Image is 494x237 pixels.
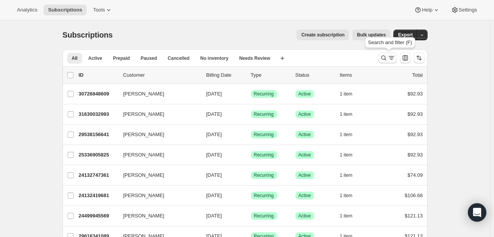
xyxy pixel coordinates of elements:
span: [PERSON_NAME] [123,131,164,138]
div: 31630032993[PERSON_NAME][DATE]SuccessRecurringSuccessActive1 item$92.93 [79,109,423,120]
button: Analytics [12,5,42,15]
span: [DATE] [206,213,222,219]
span: [PERSON_NAME] [123,110,164,118]
button: [PERSON_NAME] [119,108,196,120]
span: Active [298,172,311,178]
span: Cancelled [168,55,190,61]
button: 1 item [340,150,361,160]
div: 24132747361[PERSON_NAME][DATE]SuccessRecurringSuccessActive1 item$74.09 [79,170,423,181]
span: Create subscription [301,32,345,38]
span: $121.13 [405,213,423,219]
button: Settings [446,5,482,15]
span: [DATE] [206,132,222,137]
span: Recurring [254,152,274,158]
span: [DATE] [206,91,222,97]
span: Active [298,111,311,117]
span: Active [298,213,311,219]
span: Needs Review [239,55,270,61]
button: Help [409,5,444,15]
span: Tools [93,7,105,13]
p: 31630032993 [79,110,117,118]
span: Prepaid [113,55,130,61]
span: Recurring [254,111,274,117]
span: 1 item [340,132,353,138]
span: 1 item [340,172,353,178]
span: 1 item [340,193,353,199]
button: [PERSON_NAME] [119,169,196,181]
span: 1 item [340,152,353,158]
span: Recurring [254,213,274,219]
button: Export [393,30,417,40]
div: 30726848609[PERSON_NAME][DATE]SuccessRecurringSuccessActive1 item$92.93 [79,89,423,99]
p: Total [412,71,423,79]
div: Items [340,71,378,79]
div: IDCustomerBilling DateTypeStatusItemsTotal [79,71,423,79]
span: 1 item [340,91,353,97]
button: 1 item [340,89,361,99]
p: 24132747361 [79,171,117,179]
p: 29538156641 [79,131,117,138]
div: 24499945569[PERSON_NAME][DATE]SuccessRecurringSuccessActive1 item$121.13 [79,211,423,221]
button: [PERSON_NAME] [119,149,196,161]
button: [PERSON_NAME] [119,88,196,100]
button: [PERSON_NAME] [119,210,196,222]
span: $92.93 [408,132,423,137]
button: Bulk updates [352,30,390,40]
button: 1 item [340,211,361,221]
span: Recurring [254,193,274,199]
span: Settings [459,7,477,13]
button: Sort the results [414,53,424,63]
div: 29538156641[PERSON_NAME][DATE]SuccessRecurringSuccessActive1 item$92.93 [79,129,423,140]
button: Search and filter results [378,53,397,63]
span: All [72,55,78,61]
span: Active [298,132,311,138]
p: 24132419681 [79,192,117,199]
span: $106.68 [405,193,423,198]
div: 24132419681[PERSON_NAME][DATE]SuccessRecurringSuccessActive1 item$106.68 [79,190,423,201]
span: Export [398,32,413,38]
button: [PERSON_NAME] [119,189,196,202]
span: Recurring [254,91,274,97]
span: Subscriptions [63,31,113,39]
p: Status [295,71,334,79]
button: 1 item [340,190,361,201]
p: 30726848609 [79,90,117,98]
span: 1 item [340,213,353,219]
div: 25336905825[PERSON_NAME][DATE]SuccessRecurringSuccessActive1 item$92.93 [79,150,423,160]
div: Type [251,71,289,79]
p: 25336905825 [79,151,117,159]
span: [PERSON_NAME] [123,171,164,179]
span: No inventory [200,55,228,61]
span: Active [298,152,311,158]
span: Recurring [254,132,274,138]
span: [DATE] [206,172,222,178]
span: Active [298,91,311,97]
span: Subscriptions [48,7,82,13]
span: [PERSON_NAME] [123,212,164,220]
button: Create subscription [297,30,349,40]
span: Help [422,7,432,13]
span: $92.93 [408,152,423,158]
span: Active [298,193,311,199]
p: 24499945569 [79,212,117,220]
span: [DATE] [206,193,222,198]
span: 1 item [340,111,353,117]
button: Tools [88,5,117,15]
span: $92.93 [408,111,423,117]
button: Customize table column order and visibility [400,53,411,63]
span: [DATE] [206,152,222,158]
button: Subscriptions [43,5,87,15]
p: Customer [123,71,200,79]
span: Recurring [254,172,274,178]
div: Open Intercom Messenger [468,203,486,222]
span: Paused [141,55,157,61]
span: [PERSON_NAME] [123,151,164,159]
span: [PERSON_NAME] [123,90,164,98]
button: [PERSON_NAME] [119,128,196,141]
span: Bulk updates [357,32,386,38]
span: $92.93 [408,91,423,97]
span: $74.09 [408,172,423,178]
span: [DATE] [206,111,222,117]
span: [PERSON_NAME] [123,192,164,199]
span: Analytics [17,7,37,13]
